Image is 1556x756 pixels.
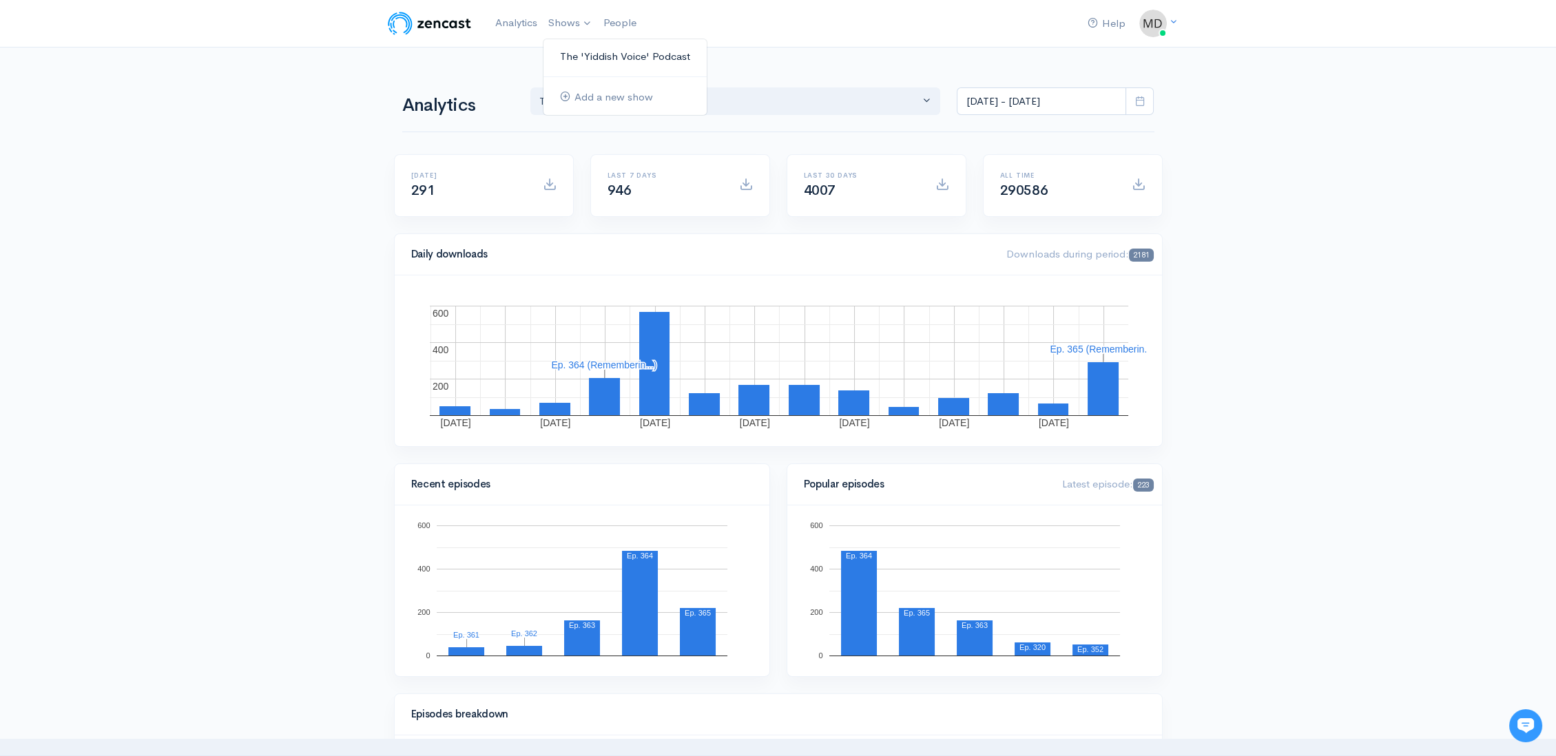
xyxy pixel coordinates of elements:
text: 400 [417,565,430,573]
iframe: gist-messenger-bubble-iframe [1509,709,1542,742]
text: [DATE] [540,417,570,428]
h6: Last 30 days [804,171,919,179]
text: Ep. 362 [511,629,537,638]
text: 200 [810,608,822,616]
a: Help [1082,9,1131,39]
text: Ep. 365 [904,609,930,617]
p: Find an answer quickly [19,236,257,253]
img: ZenCast Logo [386,10,473,37]
text: [DATE] [1038,417,1068,428]
a: Shows [543,8,598,39]
span: 4007 [804,182,836,199]
div: The 'Yiddish Voice' Podca... [539,94,920,109]
h1: Analytics [402,96,514,116]
text: Ep. 361 [453,631,479,639]
a: Add a new show [543,85,707,109]
text: Ep. 363 [569,621,595,629]
input: analytics date range selector [957,87,1126,116]
span: 223 [1133,479,1153,492]
span: 290586 [1000,182,1048,199]
a: People [598,8,642,38]
text: [DATE] [739,417,769,428]
span: 946 [608,182,632,199]
span: Downloads during period: [1006,247,1153,260]
text: [DATE] [639,417,670,428]
text: 600 [433,308,449,319]
text: 200 [433,381,449,392]
a: Analytics [490,8,543,38]
text: 400 [810,565,822,573]
h6: Last 7 days [608,171,723,179]
ul: Shows [543,39,707,116]
text: [DATE] [440,417,470,428]
img: ... [1139,10,1167,37]
text: 600 [810,521,822,529]
input: Search articles [40,259,246,286]
h6: All time [1000,171,1115,179]
button: The 'Yiddish Voice' Podca... [530,87,941,116]
text: 200 [417,608,430,616]
span: New conversation [89,191,165,202]
text: 400 [433,344,449,355]
text: [DATE] [839,417,869,428]
text: Ep. 364 [627,552,653,560]
text: 0 [818,651,822,660]
span: 291 [411,182,435,199]
text: Ep. 364 [846,552,872,560]
text: Ep. 363 [962,621,988,629]
button: New conversation [21,182,254,210]
h1: Hi 👋 [21,67,255,89]
h4: Episodes breakdown [411,708,1137,720]
text: Ep. 365 (Rememberin...) [1050,344,1155,355]
svg: A chart. [411,292,1146,430]
span: Latest episode: [1062,477,1153,490]
text: 600 [417,521,430,529]
text: Ep. 364 (Rememberin...) [551,359,656,370]
h4: Popular episodes [804,479,1046,490]
h2: Just let us know if you need anything and we'll be happy to help! 🙂 [21,92,255,158]
span: 2181 [1129,249,1153,262]
h4: Recent episodes [411,479,745,490]
h6: [DATE] [411,171,526,179]
text: Ep. 365 [685,609,711,617]
text: 0 [426,651,430,660]
text: [DATE] [939,417,969,428]
text: Ep. 320 [1019,643,1046,651]
h4: Daily downloads [411,249,990,260]
a: The 'Yiddish Voice' Podcast [543,45,707,69]
svg: A chart. [804,522,1146,660]
text: Ep. 352 [1077,645,1103,653]
svg: A chart. [411,522,754,660]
